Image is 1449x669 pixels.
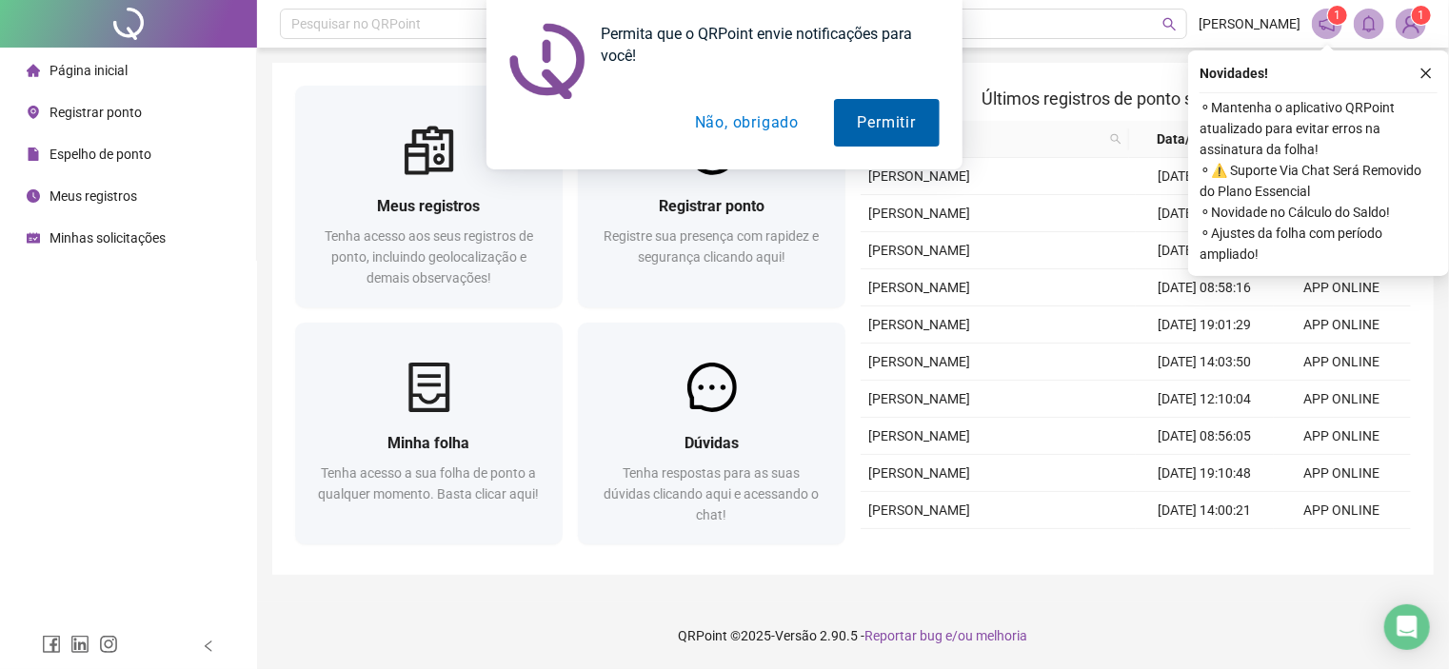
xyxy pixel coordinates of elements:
[1200,160,1438,202] span: ⚬ ⚠️ Suporte Via Chat Será Removido do Plano Essencial
[1274,381,1412,418] td: APP ONLINE
[868,243,970,258] span: [PERSON_NAME]
[1274,306,1412,344] td: APP ONLINE
[586,23,940,67] div: Permita que o QRPoint envie notificações para você!
[1136,529,1274,566] td: [DATE] 12:03:29
[295,86,563,307] a: Meus registrosTenha acesso aos seus registros de ponto, incluindo geolocalização e demais observa...
[27,231,40,245] span: schedule
[1136,381,1274,418] td: [DATE] 12:10:04
[257,602,1449,669] footer: QRPoint © 2025 - 2.90.5 -
[659,197,764,215] span: Registrar ponto
[1200,223,1438,265] span: ⚬ Ajustes da folha com período ampliado!
[1136,158,1274,195] td: [DATE] 18:56:31
[509,23,586,99] img: notification icon
[578,323,845,544] a: DúvidasTenha respostas para as suas dúvidas clicando aqui e acessando o chat!
[605,465,820,522] span: Tenha respostas para as suas dúvidas clicando aqui e acessando o chat!
[1274,455,1412,492] td: APP ONLINE
[27,189,40,203] span: clock-circle
[1200,202,1438,223] span: ⚬ Novidade no Cálculo do Saldo!
[868,317,970,332] span: [PERSON_NAME]
[50,230,166,246] span: Minhas solicitações
[1136,306,1274,344] td: [DATE] 19:01:29
[868,465,970,481] span: [PERSON_NAME]
[388,434,470,452] span: Minha folha
[868,502,970,518] span: [PERSON_NAME]
[1136,344,1274,381] td: [DATE] 14:03:50
[1274,529,1412,566] td: APP ONLINE
[685,434,739,452] span: Dúvidas
[578,86,845,307] a: Registrar pontoRegistre sua presença com rapidez e segurança clicando aqui!
[834,99,940,147] button: Permitir
[868,280,970,295] span: [PERSON_NAME]
[325,228,533,285] span: Tenha acesso aos seus registros de ponto, incluindo geolocalização e demais observações!
[1136,455,1274,492] td: [DATE] 19:10:48
[671,99,823,147] button: Não, obrigado
[776,628,818,643] span: Versão
[1136,492,1274,529] td: [DATE] 14:00:21
[1136,195,1274,232] td: [DATE] 14:00:05
[1136,418,1274,455] td: [DATE] 08:56:05
[868,168,970,184] span: [PERSON_NAME]
[1136,269,1274,306] td: [DATE] 08:58:16
[1384,604,1430,650] div: Open Intercom Messenger
[295,323,563,544] a: Minha folhaTenha acesso a sua folha de ponto a qualquer momento. Basta clicar aqui!
[865,628,1028,643] span: Reportar bug e/ou melhoria
[378,197,481,215] span: Meus registros
[868,206,970,221] span: [PERSON_NAME]
[868,354,970,369] span: [PERSON_NAME]
[99,635,118,654] span: instagram
[70,635,89,654] span: linkedin
[202,639,215,653] span: left
[868,391,970,406] span: [PERSON_NAME]
[1274,344,1412,381] td: APP ONLINE
[50,188,137,204] span: Meus registros
[1274,492,1412,529] td: APP ONLINE
[605,228,820,265] span: Registre sua presença com rapidez e segurança clicando aqui!
[1274,269,1412,306] td: APP ONLINE
[1136,232,1274,269] td: [DATE] 12:10:06
[42,635,61,654] span: facebook
[319,465,540,502] span: Tenha acesso a sua folha de ponto a qualquer momento. Basta clicar aqui!
[868,428,970,443] span: [PERSON_NAME]
[1274,418,1412,455] td: APP ONLINE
